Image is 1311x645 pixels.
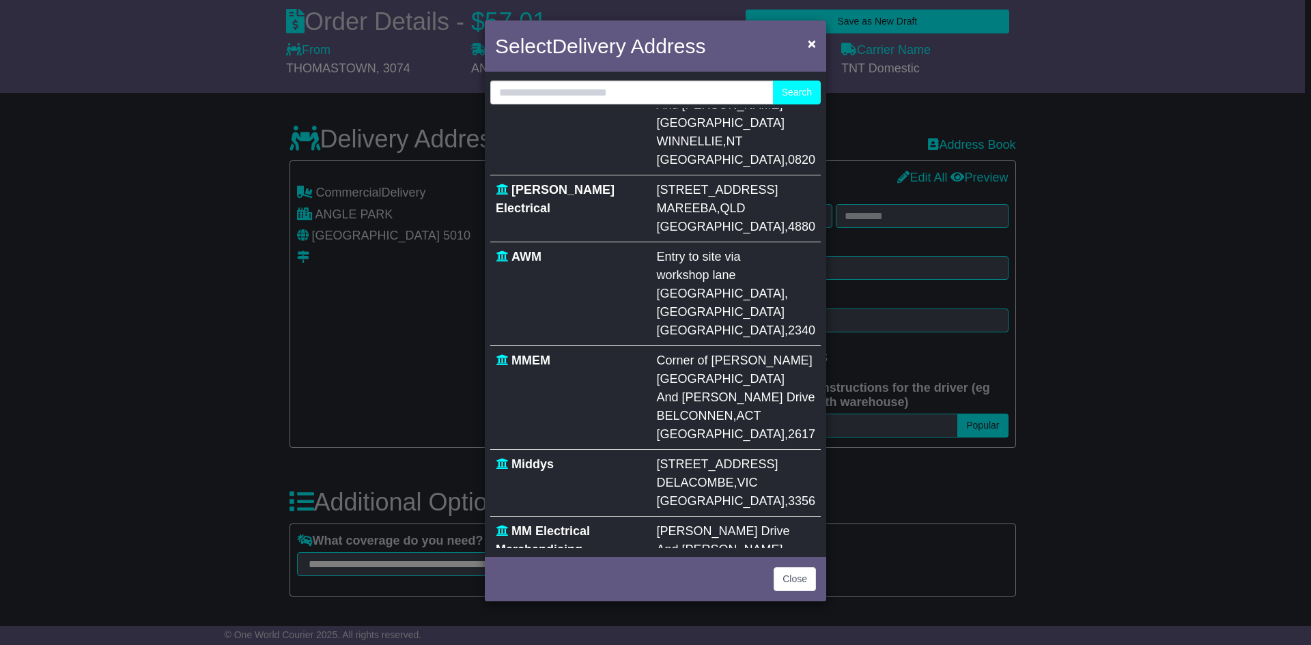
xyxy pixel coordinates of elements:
[788,324,815,337] span: 2340
[788,153,815,167] span: 0820
[511,354,550,367] span: MMEM
[657,183,778,197] span: [STREET_ADDRESS]
[657,324,785,337] span: [GEOGRAPHIC_DATA]
[511,457,554,471] span: Middys
[657,220,785,233] span: [GEOGRAPHIC_DATA]
[657,409,733,422] span: BELCONNEN
[495,31,706,61] h4: Select
[657,305,785,319] span: [GEOGRAPHIC_DATA]
[657,250,741,263] span: Entry to site via
[496,524,590,556] span: MM Electrical Merchandising
[788,220,815,233] span: 4880
[657,390,815,404] span: And [PERSON_NAME] Drive
[657,476,734,489] span: DELACOMBE
[651,53,821,175] td: , ,
[651,175,821,242] td: , ,
[801,29,823,57] button: Close
[737,476,758,489] span: VIC
[788,494,815,508] span: 3356
[727,134,743,148] span: NT
[651,450,821,517] td: , ,
[657,201,717,215] span: MAREEBA
[788,427,815,441] span: 2617
[657,287,785,300] span: [GEOGRAPHIC_DATA]
[737,409,761,422] span: ACT
[657,427,785,441] span: [GEOGRAPHIC_DATA]
[657,354,813,386] span: Corner of [PERSON_NAME][GEOGRAPHIC_DATA]
[657,268,736,282] span: workshop lane
[657,524,790,538] span: [PERSON_NAME] Drive
[657,494,785,508] span: [GEOGRAPHIC_DATA]
[496,183,615,215] span: [PERSON_NAME] Electrical
[720,201,746,215] span: QLD
[651,242,821,346] td: , ,
[657,153,785,167] span: [GEOGRAPHIC_DATA]
[630,35,705,57] span: Address
[651,517,821,620] td: , ,
[773,81,821,104] button: Search
[657,457,778,471] span: [STREET_ADDRESS]
[657,543,785,575] span: And [PERSON_NAME][GEOGRAPHIC_DATA]
[651,346,821,450] td: , ,
[657,134,723,148] span: WINNELLIE
[808,35,816,51] span: ×
[552,35,625,57] span: Delivery
[511,250,541,263] span: AWM
[774,567,816,591] button: Close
